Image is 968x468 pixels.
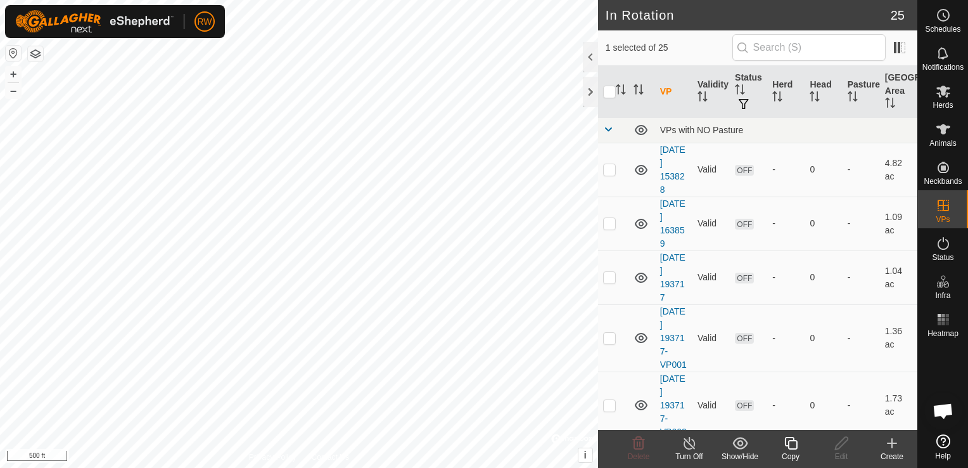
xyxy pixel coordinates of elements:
th: [GEOGRAPHIC_DATA] Area [880,66,917,118]
p-sorticon: Activate to sort [810,93,820,103]
div: - [772,332,799,345]
td: - [843,304,880,372]
td: 1.36 ac [880,304,917,372]
button: + [6,67,21,82]
span: Delete [628,452,650,461]
a: [DATE] 193717-VP002 [660,374,687,437]
div: - [772,399,799,412]
a: Help [918,429,968,465]
button: Map Layers [28,46,43,62]
th: Validity [692,66,730,118]
span: VPs [936,216,950,223]
span: Help [935,452,951,460]
span: Status [932,254,953,261]
div: Create [867,451,917,462]
td: 4.82 ac [880,143,917,197]
td: 0 [805,197,842,250]
p-sorticon: Activate to sort [772,93,782,103]
div: Turn Off [664,451,715,462]
div: Show/Hide [715,451,765,462]
span: Herds [933,101,953,109]
td: Valid [692,372,730,439]
span: 1 selected of 25 [606,41,732,55]
div: Open chat [924,392,962,430]
div: - [772,163,799,176]
th: Pasture [843,66,880,118]
span: Notifications [922,63,964,71]
a: [DATE] 163859 [660,198,685,249]
td: Valid [692,197,730,250]
span: i [584,450,587,460]
td: Valid [692,143,730,197]
th: Status [730,66,767,118]
div: - [772,271,799,284]
td: 1.04 ac [880,250,917,304]
span: OFF [735,333,754,344]
span: OFF [735,219,754,230]
span: OFF [735,400,754,411]
span: Schedules [925,25,960,33]
span: Infra [935,292,950,299]
span: Neckbands [924,178,962,185]
span: Heatmap [927,330,958,337]
button: i [578,448,592,462]
a: Privacy Policy [249,452,296,463]
td: 0 [805,143,842,197]
p-sorticon: Activate to sort [848,93,858,103]
td: - [843,250,880,304]
p-sorticon: Activate to sort [885,100,895,110]
span: RW [197,15,212,29]
span: Animals [929,140,957,147]
th: Herd [767,66,805,118]
a: [DATE] 193717 [660,252,685,302]
div: Edit [816,451,867,462]
td: 1.73 ac [880,372,917,439]
th: VP [655,66,692,118]
div: Copy [765,451,816,462]
input: Search (S) [732,34,886,61]
div: - [772,217,799,230]
a: [DATE] 193717-VP001 [660,306,687,370]
p-sorticon: Activate to sort [697,93,708,103]
th: Head [805,66,842,118]
div: VPs with NO Pasture [660,125,912,135]
td: 0 [805,250,842,304]
img: Gallagher Logo [15,10,174,33]
span: 25 [891,6,905,25]
td: - [843,197,880,250]
h2: In Rotation [606,8,891,23]
button: – [6,83,21,98]
span: OFF [735,273,754,283]
p-sorticon: Activate to sort [616,86,626,96]
td: Valid [692,304,730,372]
td: 1.09 ac [880,197,917,250]
td: 0 [805,304,842,372]
span: OFF [735,165,754,176]
p-sorticon: Activate to sort [634,86,644,96]
button: Reset Map [6,46,21,61]
td: 0 [805,372,842,439]
a: Contact Us [312,452,349,463]
a: [DATE] 153828 [660,145,685,195]
td: - [843,143,880,197]
p-sorticon: Activate to sort [735,86,745,96]
td: Valid [692,250,730,304]
td: - [843,372,880,439]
